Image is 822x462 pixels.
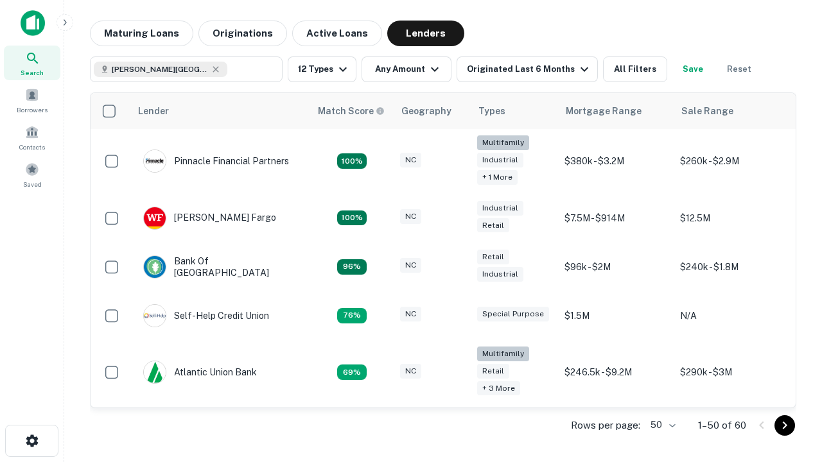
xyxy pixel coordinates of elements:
img: capitalize-icon.png [21,10,45,36]
div: NC [400,307,421,321]
th: Types [471,93,558,129]
p: 1–50 of 60 [698,418,746,433]
p: Rows per page: [571,418,640,433]
div: Matching Properties: 10, hasApolloMatch: undefined [337,364,367,380]
div: NC [400,258,421,273]
img: picture [144,256,166,278]
a: Search [4,46,60,80]
div: Industrial [477,153,523,167]
td: $260k - $2.9M [674,129,789,194]
div: NC [400,153,421,167]
div: Originated Last 6 Months [467,62,592,77]
button: Maturing Loans [90,21,193,46]
td: $12.5M [674,194,789,243]
div: Industrial [477,201,523,216]
td: $290k - $3M [674,340,789,405]
a: Borrowers [4,83,60,117]
img: picture [144,305,166,327]
div: Multifamily [477,135,529,150]
div: NC [400,209,421,224]
div: [PERSON_NAME] Fargo [143,207,276,230]
div: Retail [477,218,509,233]
div: Matching Properties: 11, hasApolloMatch: undefined [337,308,367,323]
img: picture [144,207,166,229]
button: Go to next page [774,415,795,436]
div: Self-help Credit Union [143,304,269,327]
div: Matching Properties: 26, hasApolloMatch: undefined [337,153,367,169]
button: Originations [198,21,287,46]
button: Reset [719,56,760,82]
div: Pinnacle Financial Partners [143,150,289,173]
img: picture [144,150,166,172]
div: Matching Properties: 15, hasApolloMatch: undefined [337,210,367,226]
span: Contacts [19,142,45,152]
button: Lenders [387,21,464,46]
button: Active Loans [292,21,382,46]
div: Industrial [477,267,523,282]
div: Geography [401,103,451,119]
th: Sale Range [674,93,789,129]
button: Originated Last 6 Months [457,56,598,82]
button: Any Amount [362,56,451,82]
th: Lender [130,93,310,129]
a: Contacts [4,120,60,155]
iframe: Chat Widget [758,318,822,380]
div: Atlantic Union Bank [143,361,257,384]
td: N/A [674,291,789,340]
span: [PERSON_NAME][GEOGRAPHIC_DATA], [GEOGRAPHIC_DATA] [112,64,208,75]
td: $240k - $1.8M [674,243,789,291]
th: Geography [394,93,471,129]
div: Sale Range [681,103,733,119]
div: 50 [645,416,678,434]
div: Lender [138,103,169,119]
td: $96k - $2M [558,243,674,291]
div: Mortgage Range [566,103,642,119]
td: $380k - $3.2M [558,129,674,194]
div: Matching Properties: 14, hasApolloMatch: undefined [337,259,367,275]
span: Search [21,67,44,78]
div: NC [400,364,421,379]
a: Saved [4,157,60,192]
div: Capitalize uses an advanced AI algorithm to match your search with the best lender. The match sco... [318,104,385,118]
div: + 1 more [477,170,518,185]
h6: Match Score [318,104,382,118]
div: Special Purpose [477,307,549,321]
div: Multifamily [477,346,529,361]
div: + 3 more [477,381,520,396]
td: $246.5k - $9.2M [558,340,674,405]
div: Bank Of [GEOGRAPHIC_DATA] [143,255,297,278]
button: 12 Types [288,56,356,82]
div: Types [478,103,505,119]
div: Retail [477,364,509,379]
span: Saved [23,179,42,189]
button: Save your search to get updates of matches that match your search criteria. [672,56,713,82]
th: Mortgage Range [558,93,674,129]
span: Borrowers [17,105,48,115]
th: Capitalize uses an advanced AI algorithm to match your search with the best lender. The match sco... [310,93,394,129]
div: Retail [477,250,509,264]
td: $7.5M - $914M [558,194,674,243]
img: picture [144,361,166,383]
td: $1.5M [558,291,674,340]
button: All Filters [603,56,667,82]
